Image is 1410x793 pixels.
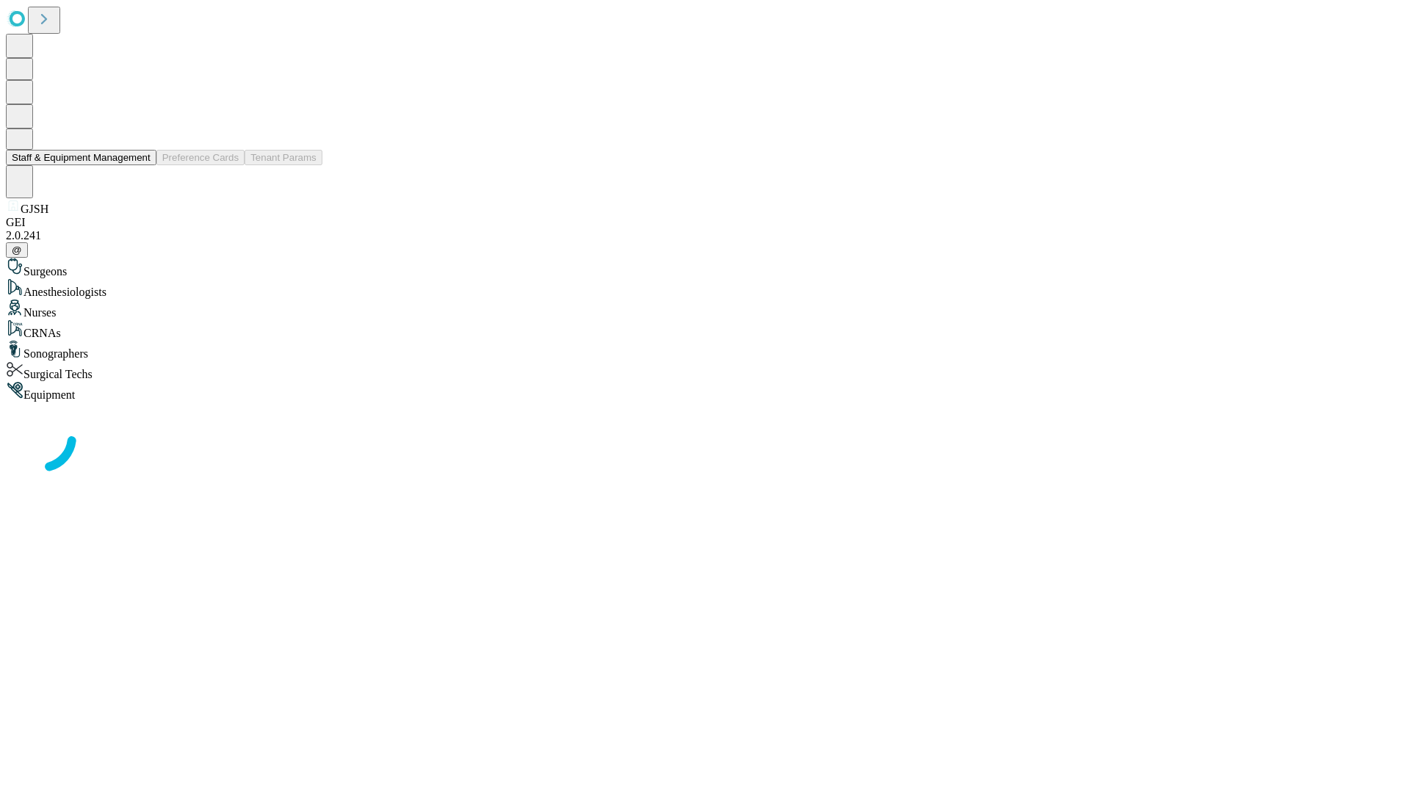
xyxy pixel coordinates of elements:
[6,361,1404,381] div: Surgical Techs
[6,229,1404,242] div: 2.0.241
[6,242,28,258] button: @
[6,340,1404,361] div: Sonographers
[12,245,22,256] span: @
[156,150,245,165] button: Preference Cards
[245,150,322,165] button: Tenant Params
[6,258,1404,278] div: Surgeons
[6,216,1404,229] div: GEI
[6,278,1404,299] div: Anesthesiologists
[21,203,48,215] span: GJSH
[6,150,156,165] button: Staff & Equipment Management
[6,381,1404,402] div: Equipment
[6,319,1404,340] div: CRNAs
[6,299,1404,319] div: Nurses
